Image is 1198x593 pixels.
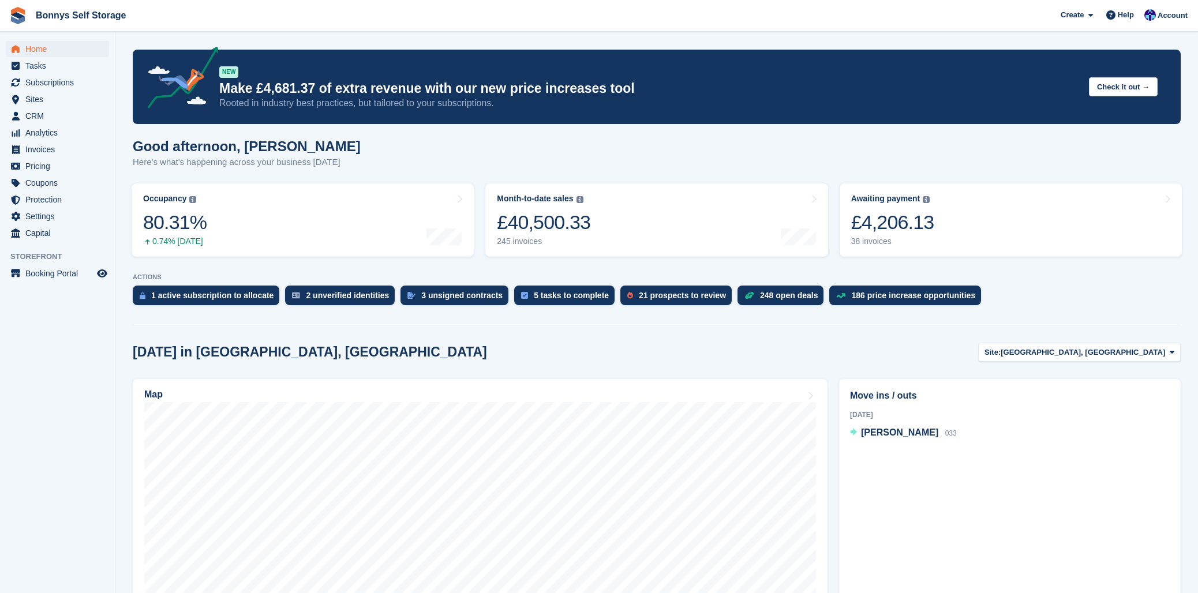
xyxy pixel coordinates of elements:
button: Check it out → [1089,77,1158,96]
a: 186 price increase opportunities [829,286,987,311]
div: 80.31% [143,211,207,234]
div: 245 invoices [497,237,590,246]
img: prospect-51fa495bee0391a8d652442698ab0144808aea92771e9ea1ae160a38d050c398.svg [627,292,633,299]
span: Help [1118,9,1134,21]
span: Create [1061,9,1084,21]
span: Home [25,41,95,57]
button: Site: [GEOGRAPHIC_DATA], [GEOGRAPHIC_DATA] [978,343,1181,362]
span: Capital [25,225,95,241]
span: Coupons [25,175,95,191]
div: 3 unsigned contracts [421,291,503,300]
a: 248 open deals [737,286,829,311]
span: Analytics [25,125,95,141]
span: [PERSON_NAME] [861,427,938,437]
a: menu [6,125,109,141]
img: icon-info-grey-7440780725fd019a000dd9b08b2336e03edf1995a4989e88bcd33f0948082b44.svg [923,196,930,203]
div: 1 active subscription to allocate [151,291,274,300]
span: CRM [25,108,95,124]
h1: Good afternoon, [PERSON_NAME] [133,138,361,154]
a: 2 unverified identities [285,286,400,311]
a: menu [6,58,109,74]
img: icon-info-grey-7440780725fd019a000dd9b08b2336e03edf1995a4989e88bcd33f0948082b44.svg [576,196,583,203]
img: deal-1b604bf984904fb50ccaf53a9ad4b4a5d6e5aea283cecdc64d6e3604feb123c2.svg [744,291,754,299]
span: Storefront [10,251,115,262]
span: Pricing [25,158,95,174]
p: Here's what's happening across your business [DATE] [133,156,361,169]
div: Month-to-date sales [497,194,573,204]
div: Occupancy [143,194,186,204]
p: ACTIONS [133,273,1181,281]
img: stora-icon-8386f47178a22dfd0bd8f6a31ec36ba5ce8667c1dd55bd0f319d3a0aa187defe.svg [9,7,27,24]
a: menu [6,74,109,91]
p: Rooted in industry best practices, but tailored to your subscriptions. [219,97,1080,110]
a: menu [6,208,109,224]
div: 2 unverified identities [306,291,389,300]
a: Awaiting payment £4,206.13 38 invoices [840,183,1182,257]
a: menu [6,91,109,107]
img: icon-info-grey-7440780725fd019a000dd9b08b2336e03edf1995a4989e88bcd33f0948082b44.svg [189,196,196,203]
a: menu [6,141,109,157]
a: 21 prospects to review [620,286,737,311]
span: Site: [984,347,1001,358]
div: 5 tasks to complete [534,291,609,300]
div: 21 prospects to review [639,291,726,300]
span: Tasks [25,58,95,74]
img: contract_signature_icon-13c848040528278c33f63329250d36e43548de30e8caae1d1a13099fd9432cc5.svg [407,292,415,299]
a: menu [6,175,109,191]
a: Bonnys Self Storage [31,6,130,25]
img: price_increase_opportunities-93ffe204e8149a01c8c9dc8f82e8f89637d9d84a8eef4429ea346261dce0b2c0.svg [836,293,845,298]
div: [DATE] [850,410,1170,420]
span: Settings [25,208,95,224]
a: menu [6,265,109,282]
a: [PERSON_NAME] 033 [850,426,957,441]
a: menu [6,158,109,174]
span: Booking Portal [25,265,95,282]
a: 1 active subscription to allocate [133,286,285,311]
a: 3 unsigned contracts [400,286,514,311]
img: price-adjustments-announcement-icon-8257ccfd72463d97f412b2fc003d46551f7dbcb40ab6d574587a9cd5c0d94... [138,47,219,112]
span: [GEOGRAPHIC_DATA], [GEOGRAPHIC_DATA] [1001,347,1165,358]
div: 0.74% [DATE] [143,237,207,246]
a: Preview store [95,267,109,280]
a: menu [6,108,109,124]
a: menu [6,225,109,241]
div: 38 invoices [851,237,934,246]
p: Make £4,681.37 of extra revenue with our new price increases tool [219,80,1080,97]
a: Occupancy 80.31% 0.74% [DATE] [132,183,474,257]
img: task-75834270c22a3079a89374b754ae025e5fb1db73e45f91037f5363f120a921f8.svg [521,292,528,299]
h2: Map [144,389,163,400]
h2: Move ins / outs [850,389,1170,403]
img: verify_identity-adf6edd0f0f0b5bbfe63781bf79b02c33cf7c696d77639b501bdc392416b5a36.svg [292,292,300,299]
img: Rebecca Gray [1144,9,1156,21]
span: Subscriptions [25,74,95,91]
a: menu [6,41,109,57]
a: 5 tasks to complete [514,286,620,311]
div: 248 open deals [760,291,818,300]
div: £4,206.13 [851,211,934,234]
span: Sites [25,91,95,107]
div: NEW [219,66,238,78]
span: Invoices [25,141,95,157]
div: £40,500.33 [497,211,590,234]
h2: [DATE] in [GEOGRAPHIC_DATA], [GEOGRAPHIC_DATA] [133,344,487,360]
a: Month-to-date sales £40,500.33 245 invoices [485,183,828,257]
div: Awaiting payment [851,194,920,204]
div: 186 price increase opportunities [851,291,975,300]
span: Account [1158,10,1188,21]
span: Protection [25,192,95,208]
a: menu [6,192,109,208]
span: 033 [945,429,957,437]
img: active_subscription_to_allocate_icon-d502201f5373d7db506a760aba3b589e785aa758c864c3986d89f69b8ff3... [140,292,145,299]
